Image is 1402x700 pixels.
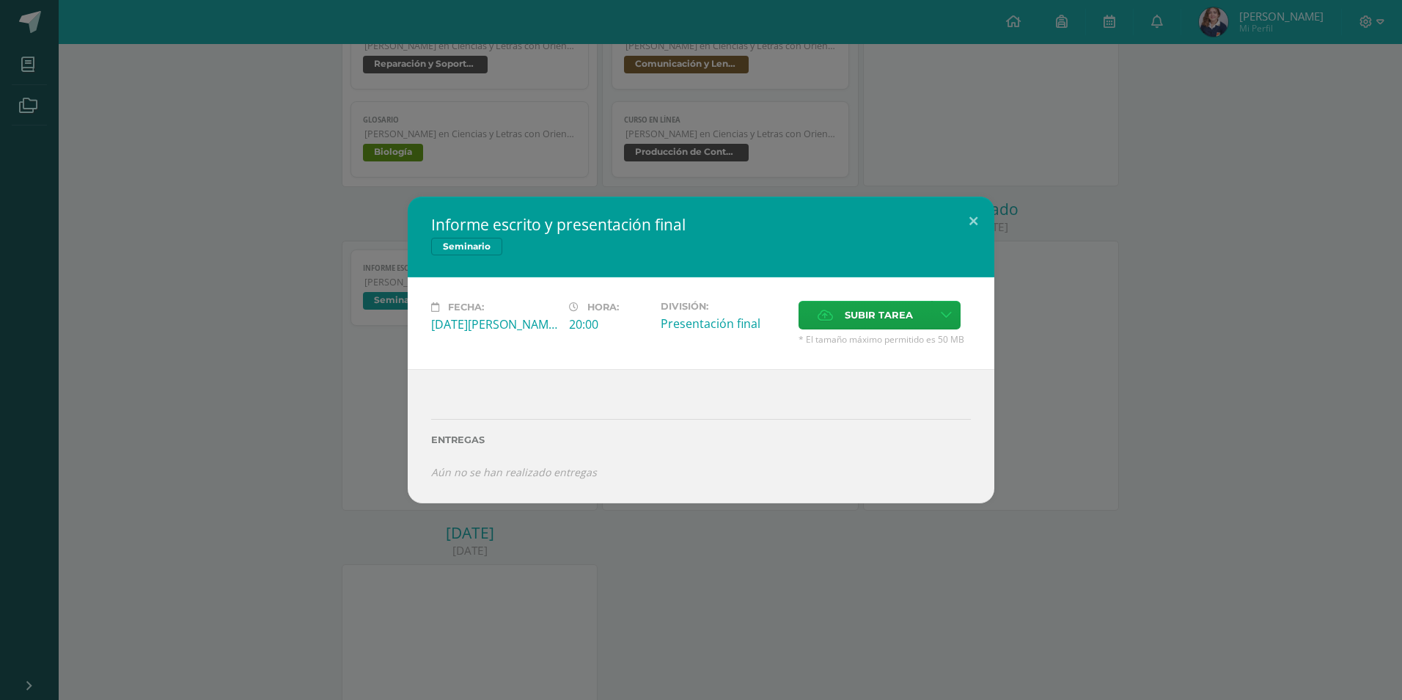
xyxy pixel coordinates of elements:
[569,316,649,332] div: 20:00
[587,302,619,313] span: Hora:
[431,434,971,445] label: Entregas
[953,197,994,247] button: Close (Esc)
[431,238,502,255] span: Seminario
[431,214,971,235] h2: Informe escrito y presentación final
[431,465,597,479] i: Aún no se han realizado entregas
[799,333,971,346] span: * El tamaño máximo permitido es 50 MB
[845,302,913,329] span: Subir tarea
[661,301,787,312] label: División:
[448,302,484,313] span: Fecha:
[661,316,787,332] div: Presentación final
[431,316,557,332] div: [DATE][PERSON_NAME]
